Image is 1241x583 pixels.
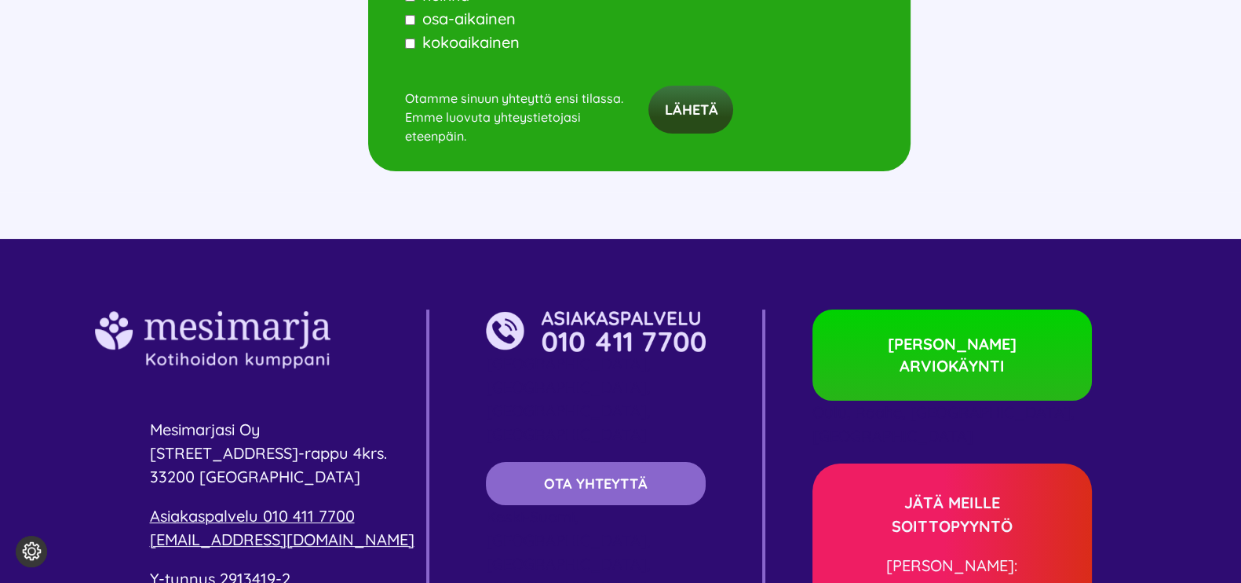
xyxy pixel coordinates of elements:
[405,15,415,25] input: osa-aikainen
[150,467,360,486] span: 33200 [GEOGRAPHIC_DATA]
[95,309,330,328] a: 001Asset 5@2x
[852,333,1053,377] span: [PERSON_NAME] ARVIOKÄYNTI
[544,475,648,492] span: OTA YHTEYTTÄ
[812,402,1074,445] span: Oulu, Raahe, [GEOGRAPHIC_DATA], [GEOGRAPHIC_DATA]
[892,493,1013,536] strong: JÄTÄ MEILLE SOITTOPYYNTÖ
[405,38,415,49] input: kokoaikainen
[16,536,47,567] button: Evästeasetukset
[150,506,355,526] a: Asiakaspalvelu 010 411 7700
[418,32,520,52] span: kokoaikainen
[486,309,706,328] a: 001Asset 6@2x
[150,530,414,549] a: [EMAIL_ADDRESS][DOMAIN_NAME]
[486,354,650,444] span: [GEOGRAPHIC_DATA], [GEOGRAPHIC_DATA], [GEOGRAPHIC_DATA], [GEOGRAPHIC_DATA]
[648,86,733,134] input: Lähetä
[418,9,516,28] span: osa-aikainen
[405,70,630,145] p: Otamme sinuun yhteyttä ensi tilassa. Emme luovuta yhteystietojasi eteenpäin.
[486,462,706,505] a: OTA YHTEYTTÄ
[150,443,387,463] span: [STREET_ADDRESS]-rappu 4krs.
[886,555,1017,575] span: [PERSON_NAME]:
[150,420,261,439] span: Mesimarjasi Oy
[812,310,1092,401] a: [PERSON_NAME] ARVIOKÄYNTI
